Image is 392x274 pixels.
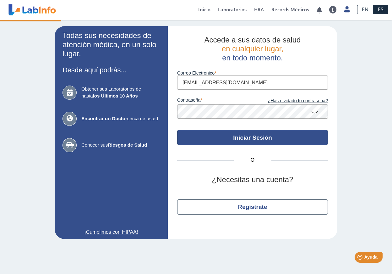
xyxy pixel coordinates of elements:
span: Conocer sus [81,142,160,149]
span: cerca de usted [81,115,160,122]
span: en todo momento. [222,53,283,62]
label: contraseña [177,98,253,104]
span: en cualquier lugar, [222,44,283,53]
span: Obtener sus Laboratorios de hasta [81,86,160,100]
a: ¿Has olvidado tu contraseña? [253,98,328,104]
b: los Últimos 10 Años [93,93,138,98]
span: Accede a sus datos de salud [204,36,301,44]
label: Correo Electronico [177,70,328,75]
h3: Desde aquí podrás... [63,66,160,74]
h2: ¿Necesitas una cuenta? [177,175,328,184]
a: EN [357,5,373,14]
span: HRA [254,6,264,13]
span: O [234,156,271,164]
a: ¡Cumplimos con HIPAA! [63,228,160,236]
a: ES [373,5,388,14]
button: Regístrate [177,199,328,215]
b: Riesgos de Salud [108,142,147,148]
button: Iniciar Sesión [177,130,328,145]
b: Encontrar un Doctor [81,116,127,121]
h2: Todas sus necesidades de atención médica, en un solo lugar. [63,31,160,58]
iframe: Help widget launcher [336,249,385,267]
